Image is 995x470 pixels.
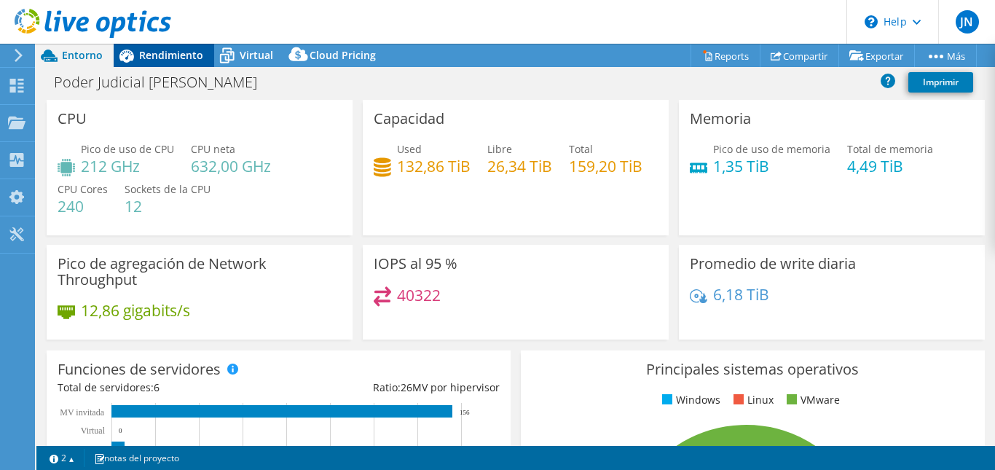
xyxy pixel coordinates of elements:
a: Imprimir [908,72,973,93]
h3: Funciones de servidores [58,361,221,377]
span: 6 [154,380,160,394]
text: 6 [132,445,135,453]
span: Pico de uso de memoria [713,142,830,156]
h4: 132,86 TiB [397,158,471,174]
h4: 12 [125,198,211,214]
span: Rendimiento [139,48,203,62]
svg: \n [865,15,878,28]
div: Ratio: MV por hipervisor [278,380,499,396]
span: Pico de uso de CPU [81,142,174,156]
span: CPU Cores [58,182,108,196]
h3: IOPS al 95 % [374,256,457,272]
a: Reports [691,44,760,67]
h4: 4,49 TiB [847,158,933,174]
h3: Memoria [690,111,751,127]
h3: CPU [58,111,87,127]
li: VMware [783,392,840,408]
text: 156 [460,409,470,416]
h4: 26,34 TiB [487,158,552,174]
div: Total de servidores: [58,380,278,396]
h1: Poder Judicial [PERSON_NAME] [47,74,280,90]
span: Total de memoria [847,142,933,156]
span: JN [956,10,979,34]
h4: 632,00 GHz [191,158,271,174]
text: Hipervisor [68,444,105,454]
h4: 40322 [397,287,441,303]
a: 2 [39,449,84,467]
h3: Pico de agregación de Network Throughput [58,256,342,288]
span: CPU neta [191,142,235,156]
h4: 1,35 TiB [713,158,830,174]
li: Windows [658,392,720,408]
a: Compartir [760,44,839,67]
h4: 6,18 TiB [713,286,769,302]
span: Entorno [62,48,103,62]
h3: Capacidad [374,111,444,127]
span: Virtual [240,48,273,62]
text: 0 [119,427,122,434]
h3: Principales sistemas operativos [532,361,974,377]
h4: 12,86 gigabits/s [81,302,190,318]
a: Más [914,44,977,67]
span: Used [397,142,422,156]
li: Linux [730,392,774,408]
h3: Promedio de write diaria [690,256,856,272]
text: MV invitada [60,407,104,418]
h4: 212 GHz [81,158,174,174]
h4: 159,20 TiB [569,158,642,174]
h4: 240 [58,198,108,214]
span: 26 [401,380,412,394]
a: notas del proyecto [84,449,189,467]
span: Libre [487,142,512,156]
span: Total [569,142,593,156]
span: Sockets de la CPU [125,182,211,196]
a: Exportar [838,44,915,67]
text: Virtual [81,426,106,436]
span: Cloud Pricing [310,48,376,62]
